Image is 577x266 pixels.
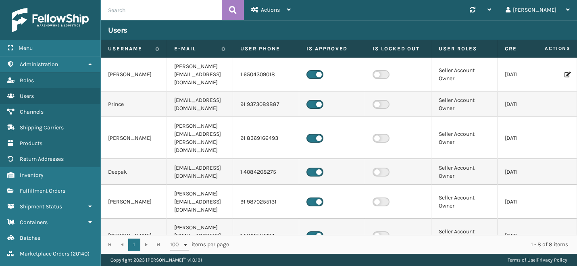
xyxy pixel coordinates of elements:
[167,117,233,159] td: [PERSON_NAME][EMAIL_ADDRESS][PERSON_NAME][DOMAIN_NAME]
[20,108,44,115] span: Channels
[101,219,167,253] td: [PERSON_NAME]
[498,91,564,117] td: [DATE] 01:00:47 am
[167,219,233,253] td: [PERSON_NAME][EMAIL_ADDRESS][DOMAIN_NAME]
[431,185,498,219] td: Seller Account Owner
[174,45,217,52] label: E-mail
[498,185,564,219] td: [DATE] 07:18:14 am
[108,25,127,35] h3: Users
[20,172,44,179] span: Inventory
[19,45,33,52] span: Menu
[12,8,89,32] img: logo
[101,58,167,91] td: [PERSON_NAME]
[101,185,167,219] td: [PERSON_NAME]
[101,117,167,159] td: [PERSON_NAME]
[20,124,64,131] span: Shipping Carriers
[20,61,58,68] span: Administration
[71,250,90,257] span: ( 20140 )
[508,257,535,263] a: Terms of Use
[431,117,498,159] td: Seller Account Owner
[167,58,233,91] td: [PERSON_NAME][EMAIL_ADDRESS][DOMAIN_NAME]
[110,254,202,266] p: Copyright 2023 [PERSON_NAME]™ v 1.0.191
[20,156,64,162] span: Return Addresses
[20,203,62,210] span: Shipment Status
[20,140,42,147] span: Products
[498,58,564,91] td: [DATE] 06:28:25 am
[233,58,299,91] td: 1 6504309018
[261,6,280,13] span: Actions
[431,159,498,185] td: Seller Account Owner
[498,219,564,253] td: [DATE] 07:44:13 am
[170,241,182,249] span: 100
[498,159,564,185] td: [DATE] 07:15:44 am
[108,45,151,52] label: Username
[373,45,424,52] label: Is Locked Out
[240,45,292,52] label: User phone
[233,117,299,159] td: 91 8369166493
[508,254,567,266] div: |
[233,219,299,253] td: 1 5103843794
[537,257,567,263] a: Privacy Policy
[431,219,498,253] td: Seller Account Owner
[101,91,167,117] td: Prince
[565,72,569,77] i: Edit
[20,235,40,241] span: Batches
[498,117,564,159] td: [DATE] 07:16:55 am
[20,93,34,100] span: Users
[431,91,498,117] td: Seller Account Owner
[167,159,233,185] td: [EMAIL_ADDRESS][DOMAIN_NAME]
[439,45,490,52] label: User Roles
[519,42,575,55] span: Actions
[505,45,548,52] label: Created
[20,219,48,226] span: Containers
[167,91,233,117] td: [EMAIL_ADDRESS][DOMAIN_NAME]
[20,187,65,194] span: Fulfillment Orders
[170,239,229,251] span: items per page
[20,250,69,257] span: Marketplace Orders
[233,185,299,219] td: 91 9870255131
[128,239,140,251] a: 1
[101,159,167,185] td: Deepak
[233,159,299,185] td: 1 4084208275
[240,241,568,249] div: 1 - 8 of 8 items
[431,58,498,91] td: Seller Account Owner
[306,45,358,52] label: Is Approved
[20,77,34,84] span: Roles
[233,91,299,117] td: 91 9373089887
[167,185,233,219] td: [PERSON_NAME][EMAIL_ADDRESS][DOMAIN_NAME]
